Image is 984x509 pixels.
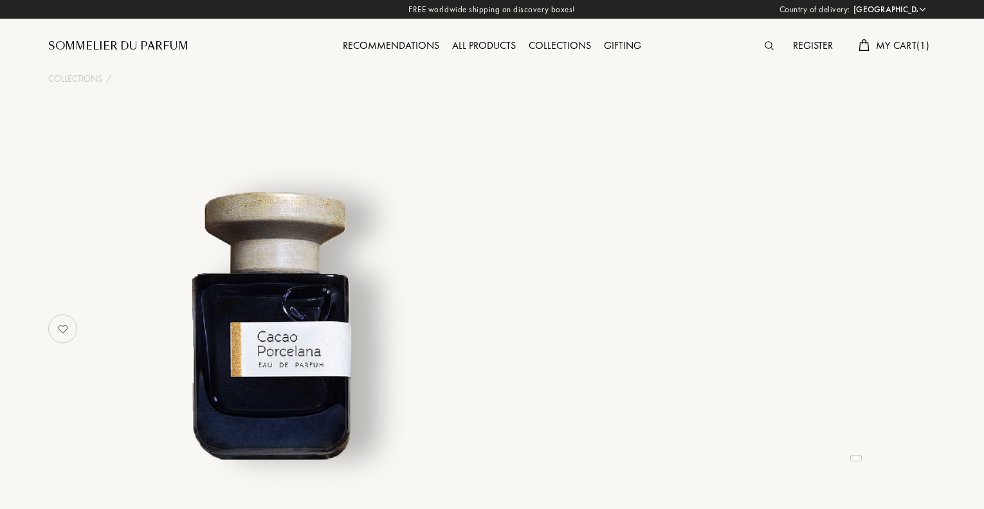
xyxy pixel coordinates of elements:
a: Recommendations [336,39,446,52]
a: Collections [522,39,597,52]
div: / [106,72,111,86]
span: My Cart ( 1 ) [876,39,929,52]
img: cart.svg [859,39,869,51]
a: All products [446,39,522,52]
span: Country of delivery: [779,3,850,16]
div: Recommendations [336,38,446,55]
img: search_icn.svg [765,41,774,50]
img: undefined undefined [111,163,430,482]
div: Register [787,38,839,55]
a: Gifting [597,39,648,52]
div: All products [446,38,522,55]
img: no_like_p.png [50,316,76,342]
a: Register [787,39,839,52]
a: Collections [48,72,102,86]
a: Sommelier du Parfum [48,39,188,54]
div: Gifting [597,38,648,55]
div: Collections [522,38,597,55]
